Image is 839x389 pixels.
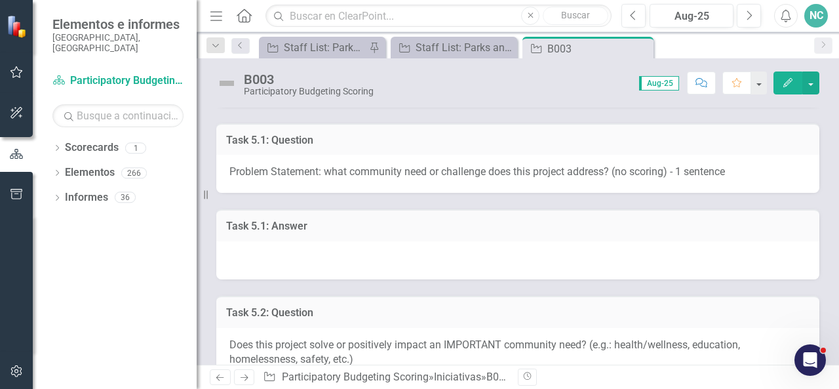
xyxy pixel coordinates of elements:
[262,39,366,56] a: Staff List: Parks/Recreation
[65,140,119,155] a: Scorecards
[65,165,115,180] a: Elementos
[434,371,481,383] a: Iniciativas
[121,167,147,178] div: 266
[416,39,514,56] div: Staff List: Parks and Recreation (Spanish)
[226,220,810,232] h3: Task 5.1: Answer
[244,87,374,96] div: Participatory Budgeting Scoring
[265,5,612,28] input: Buscar en ClearPoint...
[639,76,679,91] span: Aug-25
[7,15,29,38] img: ClearPoint Strategy
[125,142,146,154] div: 1
[547,41,650,57] div: B003
[263,370,508,385] div: » »
[486,371,511,383] div: B003
[52,32,184,54] small: [GEOGRAPHIC_DATA], [GEOGRAPHIC_DATA]
[561,10,590,20] span: Buscar
[216,73,237,94] img: Not Defined
[282,371,429,383] a: Participatory Budgeting Scoring
[229,338,740,366] span: Does this project solve or positively impact an IMPORTANT community need? (e.g.: health/wellness,...
[654,9,729,24] div: Aug-25
[52,16,184,32] span: Elementos e informes
[244,72,374,87] div: B003
[229,165,725,178] span: Problem Statement: what community need or challenge does this project address? (no scoring) - 1 s...
[115,192,136,203] div: 36
[52,73,184,89] a: Participatory Budgeting Scoring
[804,4,828,28] button: NC
[394,39,514,56] a: Staff List: Parks and Recreation (Spanish)
[226,307,810,319] h3: Task 5.2: Question
[52,104,184,127] input: Busque a continuación...
[650,4,733,28] button: Aug-25
[65,190,108,205] a: Informes
[226,134,810,146] h3: Task 5.1: Question
[284,39,366,56] div: Staff List: Parks/Recreation
[794,344,826,376] iframe: Intercom live chat
[543,7,608,25] button: Buscar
